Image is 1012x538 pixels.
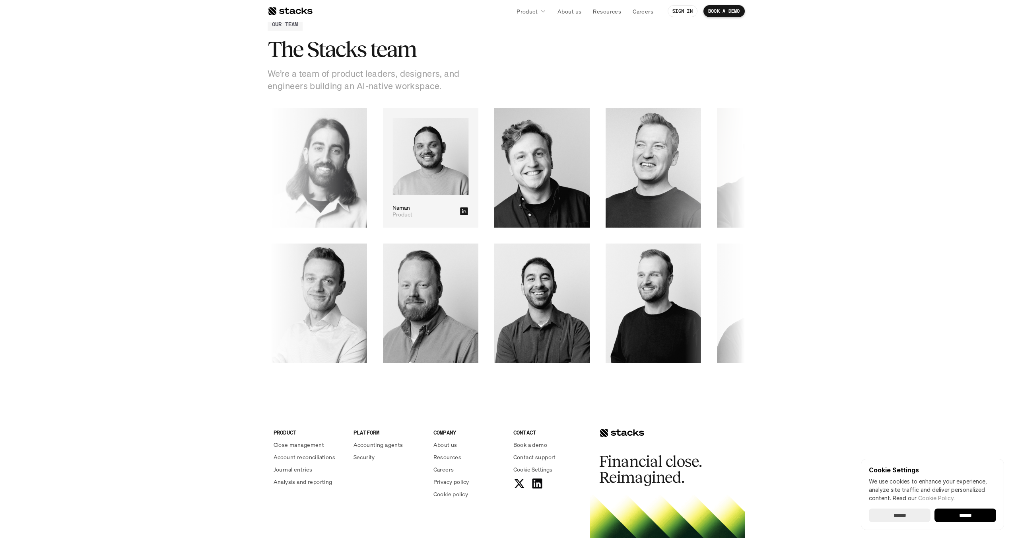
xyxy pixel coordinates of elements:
a: Privacy policy [433,478,504,486]
a: BOOK A DEMO [703,5,745,17]
p: Cookie Settings [869,467,996,473]
p: PRODUCT [274,428,344,437]
a: Cookie Policy [918,495,954,501]
p: Account reconciliations [274,453,336,461]
a: Resources [433,453,504,461]
a: Account reconciliations [274,453,344,461]
p: Product [517,7,538,16]
a: Resources [588,4,626,18]
p: Accounting agents [354,441,403,449]
p: Journal entries [274,465,313,474]
a: SIGN IN [668,5,697,17]
a: Contact support [513,453,584,461]
p: CONTACT [513,428,584,437]
a: Security [354,453,424,461]
p: Cookie policy [433,490,468,498]
p: Resources [433,453,462,461]
span: Cookie Settings [513,465,552,474]
a: Journal entries [274,465,344,474]
p: Close management [274,441,324,449]
p: Naman [348,205,366,211]
p: About us [557,7,581,16]
h2: The Stacks team [268,37,506,62]
p: Security [354,453,375,461]
h2: Financial close. Reimagined. [599,454,719,485]
p: We’re a team of product leaders, designers, and engineers building an AI-native workspace. [268,68,466,92]
button: Cookie Trigger [513,465,552,474]
p: PLATFORM [354,428,424,437]
p: We use cookies to enhance your experience, analyze site traffic and deliver personalized content. [869,477,996,502]
p: Book a demo [513,441,548,449]
a: Cookie policy [433,490,504,498]
p: About us [433,441,457,449]
p: Contact support [513,453,556,461]
p: Careers [633,7,653,16]
a: Careers [628,4,658,18]
p: BOOK A DEMO [708,8,740,14]
p: Product [348,211,368,218]
p: SIGN IN [672,8,693,14]
p: Resources [593,7,621,16]
a: Analysis and reporting [274,478,344,486]
a: About us [553,4,586,18]
a: Close management [274,441,344,449]
span: Read our . [893,495,955,501]
a: Book a demo [513,441,584,449]
p: COMPANY [433,428,504,437]
p: Careers [433,465,454,474]
a: Careers [433,465,504,474]
p: Privacy policy [433,478,469,486]
p: Analysis and reporting [274,478,332,486]
a: About us [433,441,504,449]
a: Accounting agents [354,441,424,449]
h2: OUR TEAM [272,20,298,28]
